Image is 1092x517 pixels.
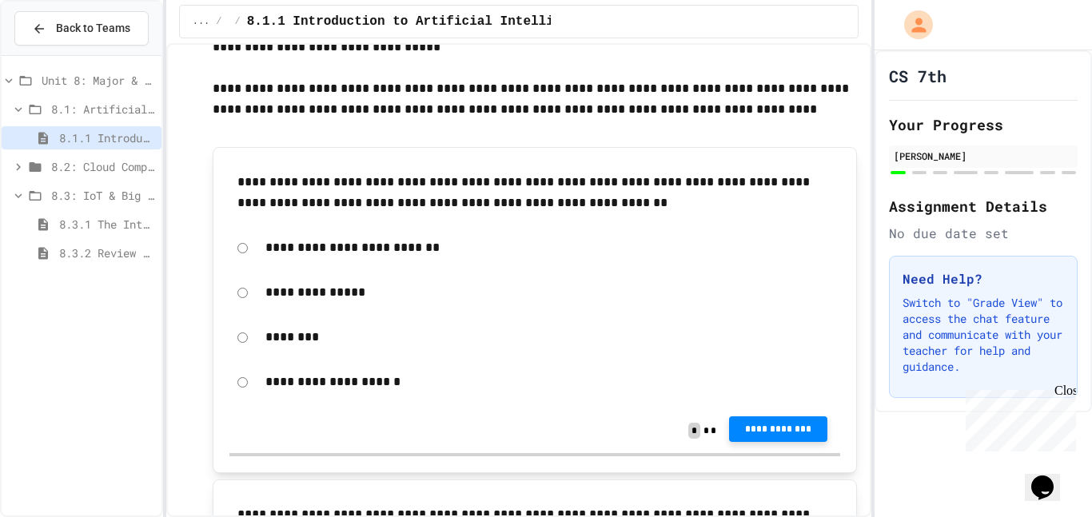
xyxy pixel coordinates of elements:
span: / [235,15,241,28]
span: ... [193,15,210,28]
span: 8.1.1 Introduction to Artificial Intelligence [247,12,592,31]
iframe: chat widget [1025,453,1076,501]
span: 8.3: IoT & Big Data [51,187,155,204]
span: 8.1: Artificial Intelligence Basics [51,101,155,117]
h2: Your Progress [889,113,1078,136]
span: Unit 8: Major & Emerging Technologies [42,72,155,89]
h3: Need Help? [903,269,1064,288]
p: Switch to "Grade View" to access the chat feature and communicate with your teacher for help and ... [903,295,1064,375]
span: / [216,15,221,28]
div: [PERSON_NAME] [894,149,1073,163]
span: 8.1.1 Introduction to Artificial Intelligence [59,129,155,146]
div: My Account [887,6,937,43]
h1: CS 7th [889,65,947,87]
span: 8.3.1 The Internet of Things and Big Data: Our Connected Digital World [59,216,155,233]
span: 8.2: Cloud Computing [51,158,155,175]
h2: Assignment Details [889,195,1078,217]
iframe: chat widget [959,384,1076,451]
div: No due date set [889,224,1078,243]
span: Back to Teams [56,20,130,37]
span: 8.3.2 Review - The Internet of Things and Big Data [59,245,155,261]
button: Back to Teams [14,11,149,46]
div: Chat with us now!Close [6,6,110,101]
